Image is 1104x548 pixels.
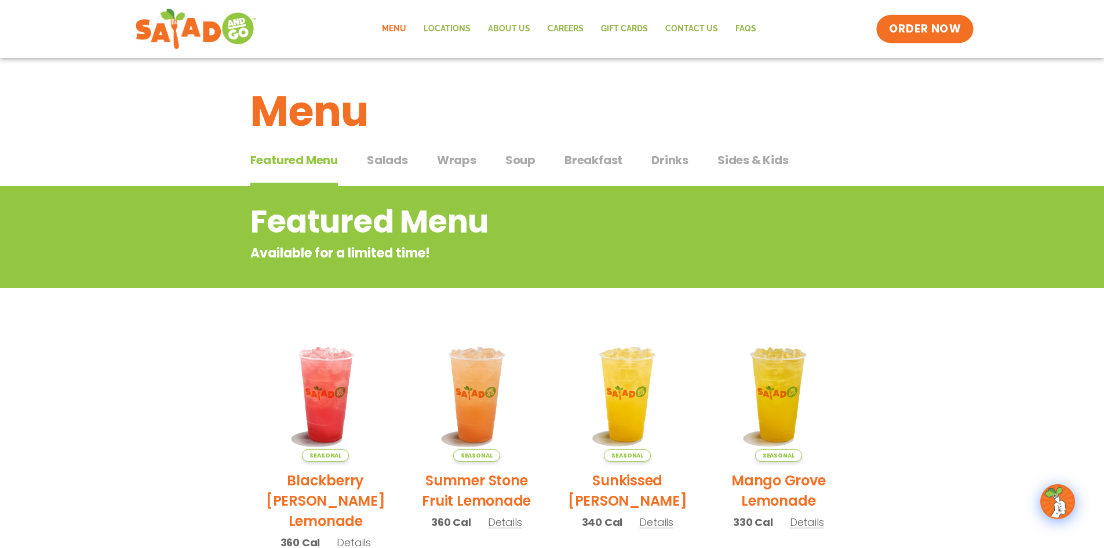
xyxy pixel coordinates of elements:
[373,16,765,42] nav: Menu
[539,16,592,42] a: Careers
[302,449,349,462] span: Seasonal
[259,328,393,462] img: Product photo for Blackberry Bramble Lemonade
[505,151,535,169] span: Soup
[250,151,338,169] span: Featured Menu
[135,6,257,52] img: new-SAG-logo-768×292
[727,16,765,42] a: FAQs
[431,514,471,530] span: 360 Cal
[639,515,673,529] span: Details
[582,514,623,530] span: 340 Cal
[561,328,695,462] img: Product photo for Sunkissed Yuzu Lemonade
[415,16,479,42] a: Locations
[592,16,657,42] a: GIFT CARDS
[876,15,974,43] a: ORDER NOW
[755,449,802,462] span: Seasonal
[250,244,761,263] p: Available for a limited time!
[604,449,651,462] span: Seasonal
[717,151,789,169] span: Sides & Kids
[410,470,544,511] h2: Summer Stone Fruit Lemonade
[410,328,544,462] img: Product photo for Summer Stone Fruit Lemonade
[733,514,773,530] span: 330 Cal
[657,16,727,42] a: Contact Us
[479,16,539,42] a: About Us
[373,16,415,42] a: Menu
[250,80,854,143] h1: Menu
[437,151,476,169] span: Wraps
[790,515,824,529] span: Details
[561,470,695,511] h2: Sunkissed [PERSON_NAME]
[250,147,854,187] div: Tabbed content
[488,515,522,529] span: Details
[651,151,688,169] span: Drinks
[453,449,500,462] span: Seasonal
[712,328,846,462] img: Product photo for Mango Grove Lemonade
[564,151,622,169] span: Breakfast
[367,151,408,169] span: Salads
[259,470,393,531] h2: Blackberry [PERSON_NAME] Lemonade
[1041,485,1074,518] img: wpChatIcon
[889,21,961,37] span: ORDER NOW
[712,470,846,511] h2: Mango Grove Lemonade
[250,198,761,245] h2: Featured Menu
